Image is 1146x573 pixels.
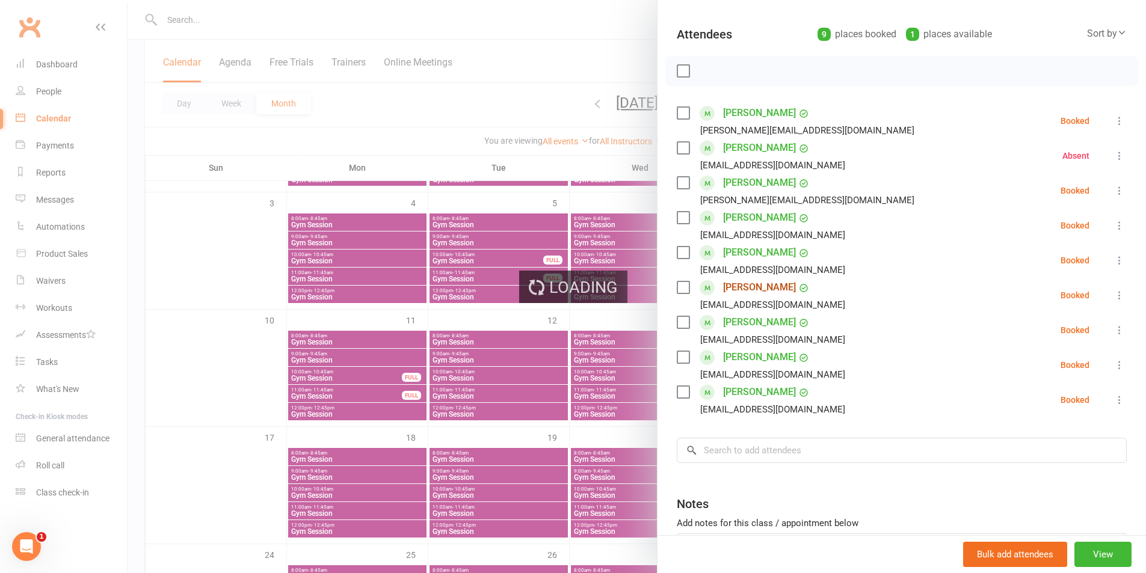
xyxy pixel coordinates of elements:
iframe: Intercom live chat [12,532,41,561]
input: Search to add attendees [677,438,1127,463]
a: [PERSON_NAME] [723,208,796,227]
div: [PERSON_NAME][EMAIL_ADDRESS][DOMAIN_NAME] [700,123,914,138]
a: [PERSON_NAME] [723,173,796,192]
a: [PERSON_NAME] [723,278,796,297]
div: places available [906,26,992,43]
div: [EMAIL_ADDRESS][DOMAIN_NAME] [700,262,845,278]
a: [PERSON_NAME] [723,138,796,158]
div: Add notes for this class / appointment below [677,516,1127,530]
div: 9 [818,28,831,41]
span: 1 [37,532,46,542]
div: 1 [906,28,919,41]
div: places booked [818,26,896,43]
div: Booked [1061,256,1089,265]
div: Booked [1061,291,1089,299]
div: Booked [1061,361,1089,369]
div: Booked [1061,221,1089,230]
div: Booked [1061,326,1089,334]
a: [PERSON_NAME] [723,348,796,367]
div: Booked [1061,186,1089,195]
button: Bulk add attendees [963,542,1067,567]
a: [PERSON_NAME] [723,243,796,262]
div: Absent [1062,152,1089,160]
div: [PERSON_NAME][EMAIL_ADDRESS][DOMAIN_NAME] [700,192,914,208]
a: [PERSON_NAME] [723,382,796,402]
a: [PERSON_NAME] [723,103,796,123]
div: [EMAIL_ADDRESS][DOMAIN_NAME] [700,297,845,313]
div: [EMAIL_ADDRESS][DOMAIN_NAME] [700,402,845,417]
button: View [1074,542,1132,567]
div: Notes [677,495,709,512]
div: Booked [1061,117,1089,125]
div: [EMAIL_ADDRESS][DOMAIN_NAME] [700,367,845,382]
div: Attendees [677,26,732,43]
div: [EMAIL_ADDRESS][DOMAIN_NAME] [700,227,845,243]
a: [PERSON_NAME] [723,313,796,332]
div: Sort by [1087,26,1127,41]
div: Booked [1061,396,1089,404]
div: [EMAIL_ADDRESS][DOMAIN_NAME] [700,332,845,348]
div: [EMAIL_ADDRESS][DOMAIN_NAME] [700,158,845,173]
